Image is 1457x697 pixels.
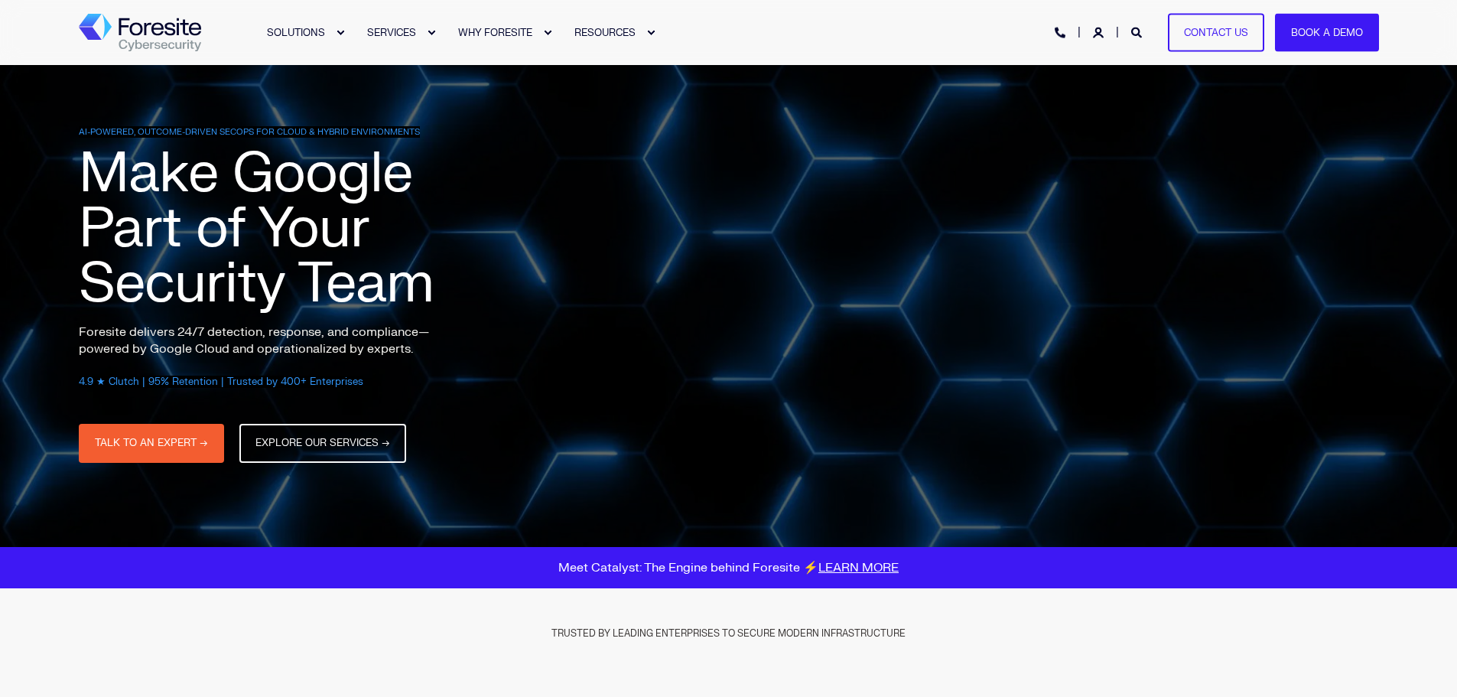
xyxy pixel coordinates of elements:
[79,14,201,52] a: Back to Home
[574,26,636,38] span: RESOURCES
[551,627,906,640] span: TRUSTED BY LEADING ENTERPRISES TO SECURE MODERN INFRASTRUCTURE
[427,28,436,37] div: Expand SERVICES
[79,138,434,319] span: Make Google Part of Your Security Team
[1275,13,1379,52] a: Book a Demo
[646,28,655,37] div: Expand RESOURCES
[543,28,552,37] div: Expand WHY FORESITE
[336,28,345,37] div: Expand SOLUTIONS
[818,560,899,575] a: LEARN MORE
[79,376,363,388] span: 4.9 ★ Clutch | 95% Retention | Trusted by 400+ Enterprises
[239,424,406,463] a: EXPLORE OUR SERVICES →
[458,26,532,38] span: WHY FORESITE
[1168,13,1264,52] a: Contact Us
[79,424,224,463] a: TALK TO AN EXPERT →
[79,324,461,357] p: Foresite delivers 24/7 detection, response, and compliance—powered by Google Cloud and operationa...
[558,560,899,575] span: Meet Catalyst: The Engine behind Foresite ⚡️
[1131,25,1145,38] a: Open Search
[79,126,420,138] span: AI-POWERED, OUTCOME-DRIVEN SECOPS FOR CLOUD & HYBRID ENVIRONMENTS
[1093,25,1107,38] a: Login
[79,14,201,52] img: Foresite logo, a hexagon shape of blues with a directional arrow to the right hand side, and the ...
[267,26,325,38] span: SOLUTIONS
